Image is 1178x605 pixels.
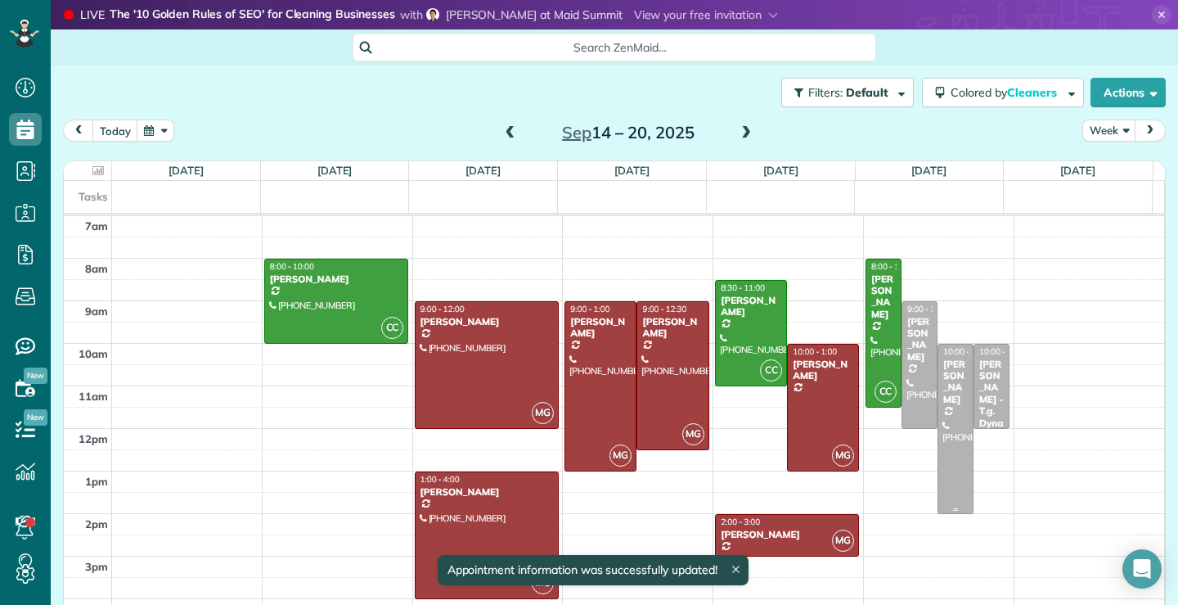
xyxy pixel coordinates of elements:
span: [PERSON_NAME] at Maid Summit [446,7,623,22]
div: [PERSON_NAME] [870,273,897,321]
div: Appointment information was successfully updated! [437,555,748,585]
span: CC [381,317,403,339]
span: 9:00 - 12:00 [907,304,951,314]
a: [DATE] [614,164,650,177]
a: [DATE] [763,164,798,177]
span: New [24,368,47,384]
span: 8:00 - 11:30 [871,261,915,272]
span: 10:00 - 1:00 [793,346,837,357]
button: Colored byCleaners [922,78,1084,107]
div: [PHONE_NUMBER] [720,556,854,567]
span: 10:00 - 12:00 [979,346,1028,357]
img: sean-parry-eda1249ed97b8bf0043d69e1055b90eb68f81f2bff8f706e14a7d378ab8bfd8a.jpg [426,8,439,21]
span: 8:00 - 10:00 [270,261,314,272]
a: [DATE] [465,164,501,177]
span: Cleaners [1007,85,1059,100]
span: 9:00 - 12:00 [420,304,465,314]
a: [DATE] [1060,164,1095,177]
div: [PERSON_NAME] [641,316,704,340]
span: MG [682,423,704,445]
a: [DATE] [169,164,204,177]
a: [DATE] [911,164,946,177]
span: CC [760,359,782,382]
a: Filters: Default [773,78,914,107]
span: 10am [79,347,108,360]
div: [PERSON_NAME] [720,529,854,540]
span: Filters: [808,85,843,100]
button: Filters: Default [781,78,914,107]
span: 9am [85,305,108,318]
div: [PERSON_NAME] [906,316,933,363]
span: 12pm [79,432,108,445]
span: 11am [79,390,108,403]
span: CC [875,381,897,403]
div: [PERSON_NAME] [720,295,782,318]
a: [DATE] [317,164,353,177]
span: Colored by [951,85,1063,100]
div: [PERSON_NAME] [420,316,554,327]
span: 2pm [85,517,108,531]
span: Sep [562,122,591,142]
span: with [400,7,423,22]
span: MG [532,402,554,424]
span: 10:00 - 2:00 [943,346,987,357]
span: New [24,409,47,426]
div: [PERSON_NAME] [420,486,554,498]
span: Tasks [79,190,108,203]
button: Actions [1090,78,1166,107]
span: 9:00 - 12:30 [642,304,686,314]
div: [PERSON_NAME] [942,359,969,406]
h2: 14 – 20, 2025 [526,124,731,142]
span: MG [832,445,854,467]
div: Open Intercom Messenger [1122,549,1162,589]
button: Week [1082,120,1136,142]
span: 3pm [85,560,108,573]
div: [PERSON_NAME] [269,273,403,285]
span: MG [609,445,632,467]
span: 1pm [85,475,108,488]
button: next [1135,120,1166,142]
span: 8:30 - 11:00 [721,282,765,293]
div: [PERSON_NAME] [569,316,632,340]
button: prev [63,120,94,142]
span: 1:00 - 4:00 [420,474,460,485]
div: [PERSON_NAME] - T.g. Dynamics Group Ii, Llc [978,359,1005,476]
span: Default [846,85,889,100]
span: MG [832,530,854,552]
span: 9:00 - 1:00 [570,304,609,314]
span: 7am [85,219,108,233]
div: [PERSON_NAME] [792,359,854,382]
span: 8am [85,262,108,275]
span: 2:00 - 3:00 [721,517,760,527]
button: today [92,120,138,142]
